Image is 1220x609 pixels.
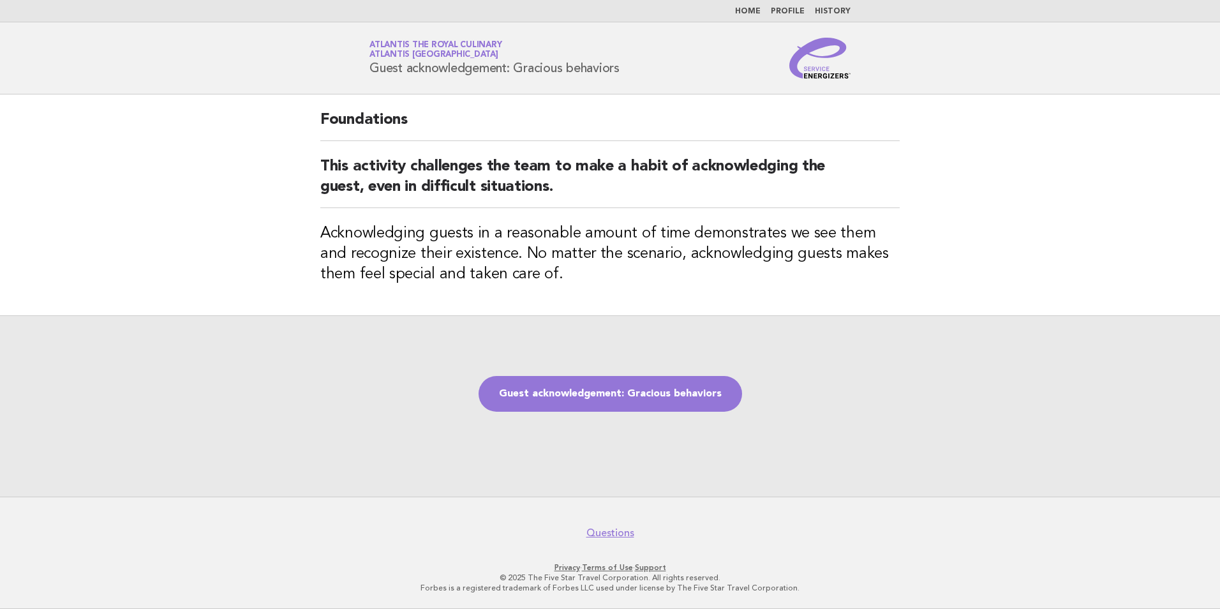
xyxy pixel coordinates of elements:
a: Atlantis the Royal CulinaryAtlantis [GEOGRAPHIC_DATA] [369,41,502,59]
h2: This activity challenges the team to make a habit of acknowledging the guest, even in difficult s... [320,156,900,208]
a: Terms of Use [582,563,633,572]
p: Forbes is a registered trademark of Forbes LLC used under license by The Five Star Travel Corpora... [219,583,1001,593]
a: Support [635,563,666,572]
h2: Foundations [320,110,900,141]
h3: Acknowledging guests in a reasonable amount of time demonstrates we see them and recognize their ... [320,223,900,285]
img: Service Energizers [789,38,851,79]
a: Home [735,8,761,15]
a: Questions [586,527,634,539]
a: Profile [771,8,805,15]
span: Atlantis [GEOGRAPHIC_DATA] [369,51,498,59]
p: · · [219,562,1001,573]
p: © 2025 The Five Star Travel Corporation. All rights reserved. [219,573,1001,583]
a: Guest acknowledgement: Gracious behaviors [479,376,742,412]
a: Privacy [554,563,580,572]
h1: Guest acknowledgement: Gracious behaviors [369,41,620,75]
a: History [815,8,851,15]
